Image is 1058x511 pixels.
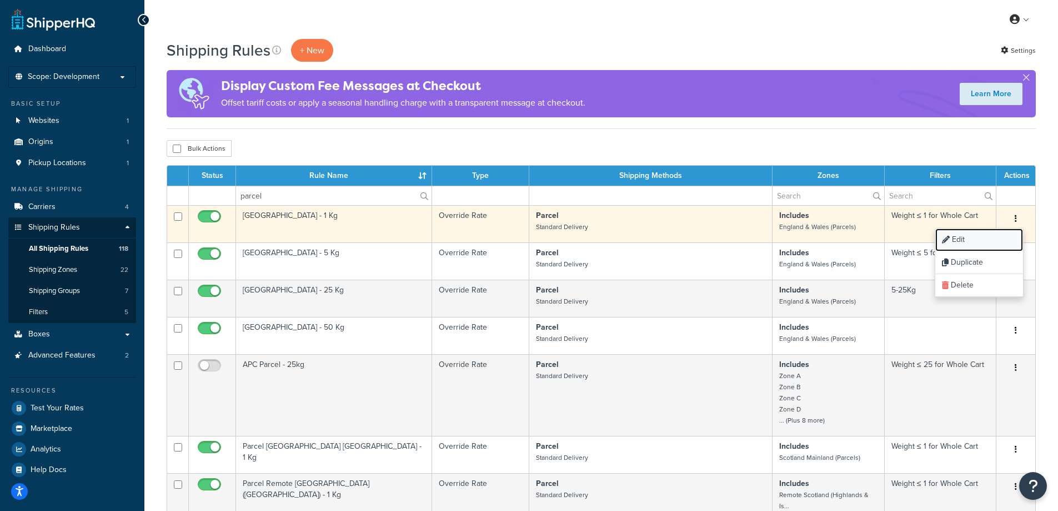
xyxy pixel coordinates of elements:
a: Boxes [8,324,136,345]
li: Shipping Groups [8,281,136,301]
li: Advanced Features [8,345,136,366]
a: Pickup Locations 1 [8,153,136,173]
span: Shipping Zones [29,265,77,275]
td: 5-25Kg [885,280,996,317]
td: [GEOGRAPHIC_DATA] - 25 Kg [236,280,432,317]
p: + New [291,39,333,62]
td: [GEOGRAPHIC_DATA] - 1 Kg [236,205,432,242]
span: All Shipping Rules [29,244,88,254]
td: Weight ≤ 1 for Whole Cart [885,205,996,242]
small: Standard Delivery [536,222,588,232]
a: Test Your Rates [8,398,136,418]
td: Override Rate [432,436,529,473]
a: Carriers 4 [8,197,136,217]
a: Help Docs [8,460,136,480]
span: Pickup Locations [28,158,86,168]
li: Origins [8,132,136,152]
small: Remote Scotland (Highlands & Is... [779,490,869,511]
strong: Parcel [536,440,559,452]
small: Standard Delivery [536,259,588,269]
strong: Includes [779,359,809,370]
li: Filters [8,302,136,323]
a: Marketplace [8,419,136,439]
span: 7 [125,286,128,296]
li: Pickup Locations [8,153,136,173]
a: Settings [1001,43,1036,58]
a: Delete [935,274,1023,297]
h4: Display Custom Fee Messages at Checkout [221,77,585,95]
span: Carriers [28,202,56,212]
strong: Parcel [536,247,559,259]
span: 1 [127,158,129,168]
td: Weight ≤ 5 for Whole Cart [885,242,996,280]
small: Standard Delivery [536,371,588,381]
p: Offset tariff costs or apply a seasonal handling charge with a transparent message at checkout. [221,95,585,111]
th: Shipping Methods [529,166,773,186]
a: All Shipping Rules 118 [8,239,136,259]
small: England & Wales (Parcels) [779,222,856,232]
small: England & Wales (Parcels) [779,259,856,269]
span: Help Docs [31,465,67,475]
span: 22 [121,265,128,275]
td: [GEOGRAPHIC_DATA] - 5 Kg [236,242,432,280]
span: 4 [125,202,129,212]
a: Shipping Zones 22 [8,260,136,280]
strong: Parcel [536,359,559,370]
div: Basic Setup [8,99,136,108]
a: Dashboard [8,39,136,59]
td: Override Rate [432,205,529,242]
strong: Parcel [536,284,559,296]
button: Bulk Actions [167,140,232,157]
strong: Parcel [536,210,559,221]
li: Shipping Rules [8,217,136,323]
small: Standard Delivery [536,453,588,463]
strong: Includes [779,321,809,333]
small: Standard Delivery [536,490,588,500]
strong: Includes [779,478,809,489]
a: Advanced Features 2 [8,345,136,366]
h1: Shipping Rules [167,39,270,61]
small: England & Wales (Parcels) [779,296,856,306]
button: Open Resource Center [1019,472,1047,500]
a: Edit [935,229,1023,251]
strong: Includes [779,247,809,259]
span: Filters [29,307,48,317]
li: All Shipping Rules [8,239,136,259]
td: [GEOGRAPHIC_DATA] - 50 Kg [236,317,432,354]
span: Scope: Development [28,72,99,82]
a: Analytics [8,439,136,459]
strong: Includes [779,440,809,452]
span: Shipping Groups [29,286,80,296]
small: Standard Delivery [536,334,588,344]
span: 2 [125,351,129,360]
span: Boxes [28,330,50,339]
span: Analytics [31,445,61,454]
span: Test Your Rates [31,404,84,413]
small: Standard Delivery [536,296,588,306]
small: England & Wales (Parcels) [779,334,856,344]
th: Status [189,166,236,186]
small: Scotland Mainland (Parcels) [779,453,860,463]
strong: Parcel [536,478,559,489]
a: Learn More [960,83,1022,105]
th: Actions [996,166,1035,186]
li: Shipping Zones [8,260,136,280]
input: Search [773,186,884,205]
a: Filters 5 [8,302,136,323]
div: Resources [8,386,136,395]
li: Carriers [8,197,136,217]
span: Marketplace [31,424,72,434]
a: Duplicate [935,251,1023,274]
th: Filters [885,166,996,186]
span: Websites [28,116,59,126]
li: Websites [8,111,136,131]
td: APC Parcel - 25kg [236,354,432,436]
td: Override Rate [432,280,529,317]
td: Weight ≤ 25 for Whole Cart [885,354,996,436]
th: Type [432,166,529,186]
th: Zones [773,166,885,186]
